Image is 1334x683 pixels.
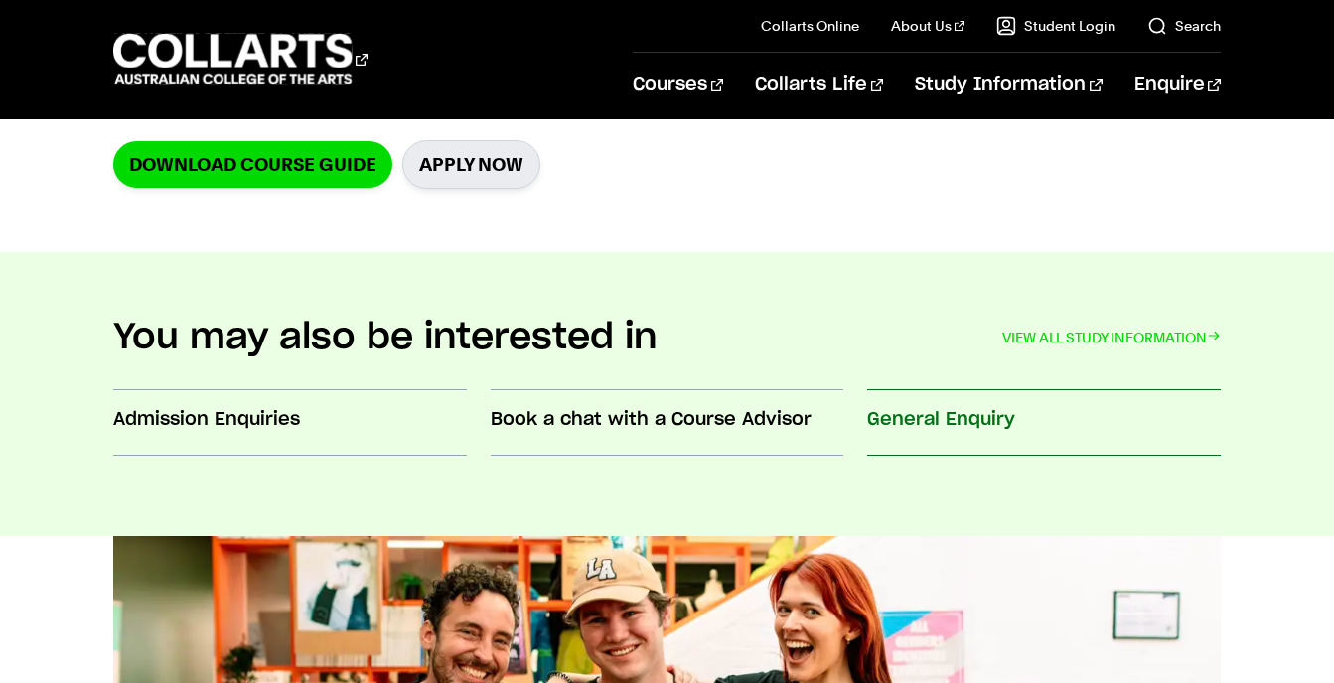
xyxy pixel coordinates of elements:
h3: Book a chat with a Course Advisor [491,407,844,433]
a: Admission Enquiries [113,391,467,457]
a: Collarts Online [761,16,859,36]
a: About Us [891,16,964,36]
a: Search [1147,16,1221,36]
a: General Enquiry [867,391,1221,457]
div: Go to homepage [113,31,368,87]
a: Enquire [1134,53,1221,118]
h2: You may also be interested in [113,316,658,359]
h3: Admission Enquiries [113,407,467,433]
a: VIEW ALL STUDY INFORMATION [1002,324,1221,351]
a: Collarts Life [755,53,883,118]
a: Download Course Guide [113,141,392,188]
a: Student Login [996,16,1115,36]
h3: General Enquiry [867,407,1221,433]
a: Book a chat with a Course Advisor [491,391,844,457]
a: Study Information [915,53,1102,118]
a: Courses [633,53,723,118]
a: Apply Now [402,140,540,189]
